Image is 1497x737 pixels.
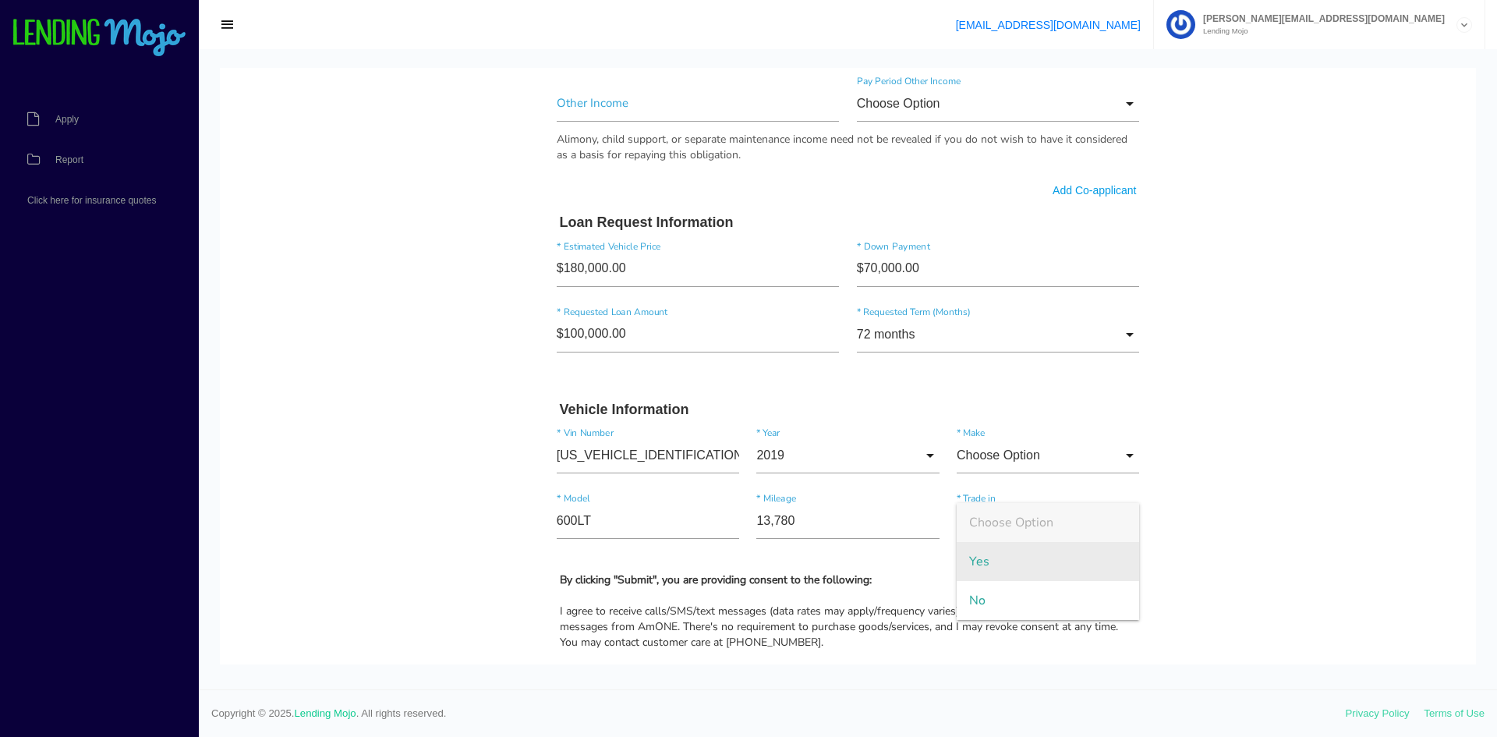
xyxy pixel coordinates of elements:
div: Alimony, child support, or separate maintenance income need not be revealed if you do not wish to... [337,64,920,95]
span: Report [55,155,83,165]
a: Add Co-applicant [833,115,916,130]
span: Click here for insurance quotes [27,196,156,205]
a: [EMAIL_ADDRESS][DOMAIN_NAME] [956,19,1141,31]
b: By clicking "Submit", you are providing consent to the following: [340,505,652,519]
span: Copyright © 2025. . All rights reserved. [211,706,1346,721]
h3: Vehicle Information [340,334,917,351]
a: Lending Mojo [295,707,356,719]
span: Choose Option [737,435,919,474]
img: Profile image [1166,10,1195,39]
span: [PERSON_NAME][EMAIL_ADDRESS][DOMAIN_NAME] [1195,14,1445,23]
span: Yes [737,474,919,513]
a: Privacy Policy [1346,707,1410,719]
div: I agree to receive calls/SMS/text messages (data rates may apply/frequency varies) via auto diale... [340,536,917,583]
h3: Loan Request Information [340,147,917,164]
small: Lending Mojo [1195,27,1445,35]
a: Terms of Use [1424,707,1485,719]
img: logo-small.png [12,19,187,58]
span: No [737,513,919,552]
span: Apply [55,115,79,124]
